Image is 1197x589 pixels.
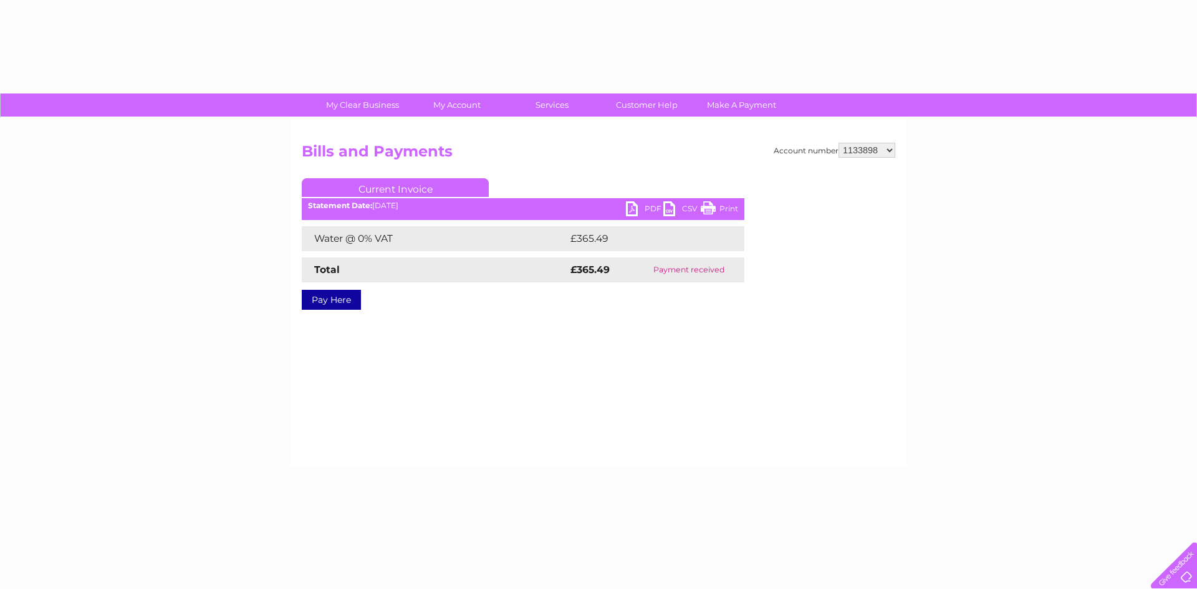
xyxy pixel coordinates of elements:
[595,93,698,117] a: Customer Help
[311,93,414,117] a: My Clear Business
[570,264,610,275] strong: £365.49
[701,201,738,219] a: Print
[626,201,663,219] a: PDF
[302,290,361,310] a: Pay Here
[308,201,372,210] b: Statement Date:
[663,201,701,219] a: CSV
[302,178,489,197] a: Current Invoice
[567,226,723,251] td: £365.49
[633,257,744,282] td: Payment received
[501,93,603,117] a: Services
[302,201,744,210] div: [DATE]
[690,93,793,117] a: Make A Payment
[302,143,895,166] h2: Bills and Payments
[314,264,340,275] strong: Total
[302,226,567,251] td: Water @ 0% VAT
[774,143,895,158] div: Account number
[406,93,509,117] a: My Account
